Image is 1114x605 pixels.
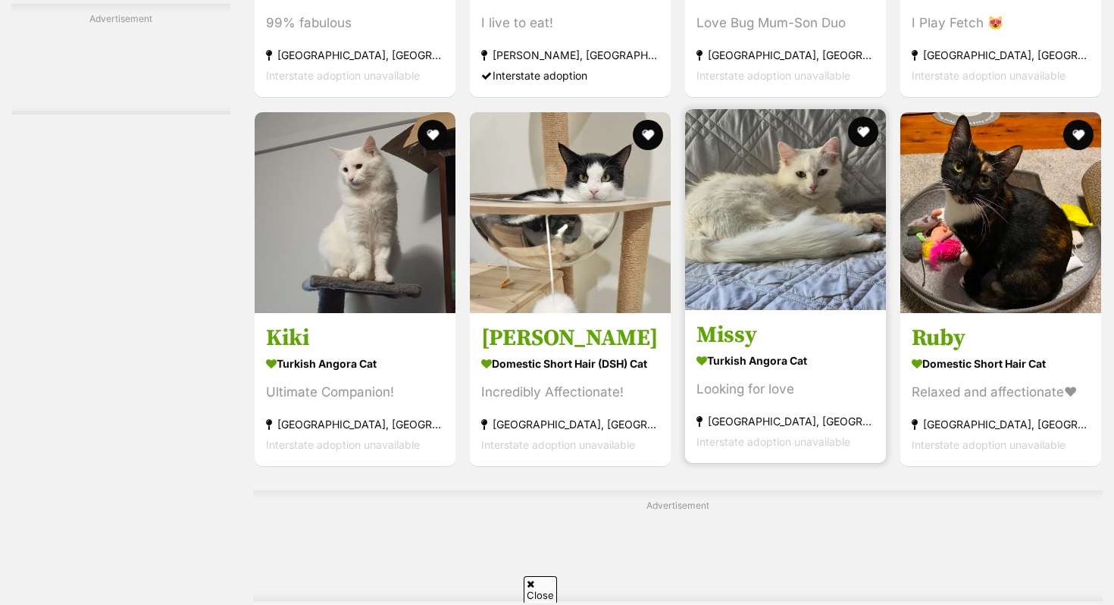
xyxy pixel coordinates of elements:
[696,411,875,431] strong: [GEOGRAPHIC_DATA], [GEOGRAPHIC_DATA]
[912,45,1090,66] strong: [GEOGRAPHIC_DATA], [GEOGRAPHIC_DATA]
[481,382,659,403] div: Incredibly Affectionate!
[255,312,455,466] a: Kiki Turkish Angora Cat Ultimate Companion! [GEOGRAPHIC_DATA], [GEOGRAPHIC_DATA] Interstate adopt...
[633,120,663,150] button: favourite
[481,66,659,86] div: Interstate adoption
[912,382,1090,403] div: Relaxed and affectionate❤
[481,353,659,375] strong: Domestic Short Hair (DSH) Cat
[481,414,659,434] strong: [GEOGRAPHIC_DATA], [GEOGRAPHIC_DATA]
[266,382,444,403] div: Ultimate Companion!
[900,312,1101,466] a: Ruby Domestic Short Hair Cat Relaxed and affectionate❤ [GEOGRAPHIC_DATA], [GEOGRAPHIC_DATA] Inter...
[266,14,444,34] div: 99% fabulous
[253,491,1103,601] div: Advertisement
[255,112,455,313] img: Kiki - Turkish Angora Cat
[266,324,444,353] h3: Kiki
[470,112,671,313] img: Oliver - Domestic Short Hair (DSH) Cat
[696,435,850,448] span: Interstate adoption unavailable
[912,70,1065,83] span: Interstate adoption unavailable
[481,14,659,34] div: I live to eat!
[1063,120,1094,150] button: favourite
[11,4,230,114] div: Advertisement
[696,321,875,350] h3: Missy
[912,414,1090,434] strong: [GEOGRAPHIC_DATA], [GEOGRAPHIC_DATA]
[696,45,875,66] strong: [GEOGRAPHIC_DATA], [GEOGRAPHIC_DATA]
[266,70,420,83] span: Interstate adoption unavailable
[481,324,659,353] h3: [PERSON_NAME]
[418,120,448,150] button: favourite
[481,438,635,451] span: Interstate adoption unavailable
[696,14,875,34] div: Love Bug Mum-Son Duo
[685,309,886,463] a: Missy Turkish Angora Cat Looking for love [GEOGRAPHIC_DATA], [GEOGRAPHIC_DATA] Interstate adoptio...
[685,109,886,310] img: Missy - Turkish Angora Cat
[912,353,1090,375] strong: Domestic Short Hair Cat
[900,112,1101,313] img: Ruby - Domestic Short Hair Cat
[912,324,1090,353] h3: Ruby
[266,414,444,434] strong: [GEOGRAPHIC_DATA], [GEOGRAPHIC_DATA]
[696,70,850,83] span: Interstate adoption unavailable
[848,117,878,147] button: favourite
[266,45,444,66] strong: [GEOGRAPHIC_DATA], [GEOGRAPHIC_DATA]
[696,350,875,371] strong: Turkish Angora Cat
[524,576,557,603] span: Close
[266,353,444,375] strong: Turkish Angora Cat
[470,312,671,466] a: [PERSON_NAME] Domestic Short Hair (DSH) Cat Incredibly Affectionate! [GEOGRAPHIC_DATA], [GEOGRAPH...
[912,14,1090,34] div: I Play Fetch 😻
[912,438,1065,451] span: Interstate adoption unavailable
[481,45,659,66] strong: [PERSON_NAME], [GEOGRAPHIC_DATA]
[696,379,875,400] div: Looking for love
[266,438,420,451] span: Interstate adoption unavailable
